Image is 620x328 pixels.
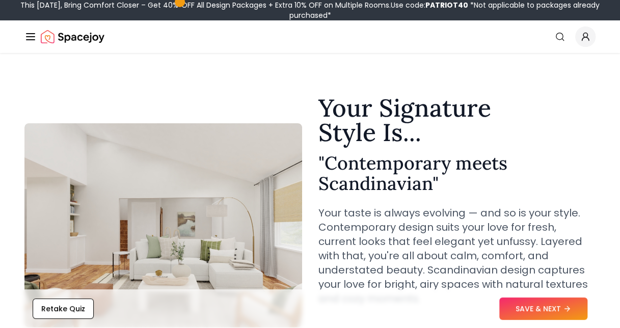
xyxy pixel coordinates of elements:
img: Spacejoy Logo [41,26,104,47]
button: Retake Quiz [33,298,94,319]
h1: Your Signature Style Is... [318,96,596,145]
p: Your taste is always evolving — and so is your style. Contemporary design suits your love for fre... [318,206,596,306]
nav: Global [24,20,596,53]
h2: " Contemporary meets Scandinavian " [318,153,596,194]
img: Contemporary meets Scandinavian Style Example [24,123,302,327]
a: Spacejoy [41,26,104,47]
button: SAVE & NEXT [499,297,587,320]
